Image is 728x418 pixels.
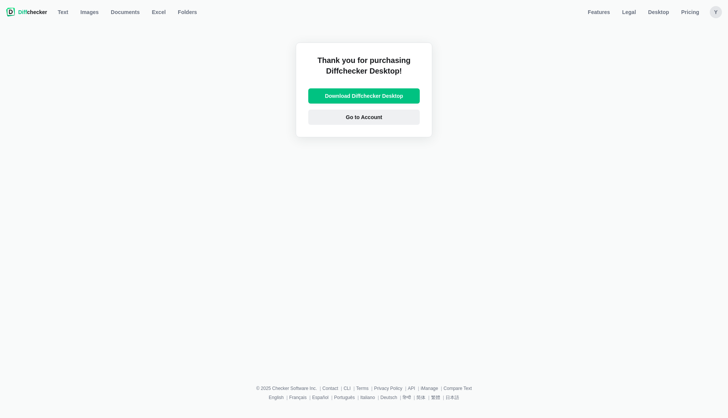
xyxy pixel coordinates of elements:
[344,113,384,121] span: Go to Account
[173,6,202,18] button: Folders
[79,8,100,16] span: Images
[344,386,351,391] a: CLI
[308,110,420,125] a: Go to Account
[374,386,402,391] a: Privacy Policy
[334,395,355,400] a: Português
[289,395,307,400] a: Français
[76,6,103,18] a: Images
[420,386,438,391] a: iManage
[380,395,397,400] a: Deutsch
[360,395,375,400] a: Italiano
[106,6,144,18] a: Documents
[308,88,420,104] a: Download Diffchecker Desktop
[416,395,425,400] a: 简体
[680,8,701,16] span: Pricing
[18,9,27,15] span: Diff
[408,386,415,391] a: API
[646,8,670,16] span: Desktop
[444,386,472,391] a: Compare Text
[176,8,199,16] span: Folders
[403,395,411,400] a: हिन्दी
[677,6,704,18] a: Pricing
[18,8,47,16] span: checker
[56,8,70,16] span: Text
[53,6,73,18] a: Text
[109,8,141,16] span: Documents
[312,395,328,400] a: Español
[431,395,440,400] a: 繁體
[308,55,420,82] h2: Thank you for purchasing Diffchecker Desktop!
[269,395,284,400] a: English
[256,385,323,392] li: © 2025 Checker Software Inc.
[6,8,15,17] img: Diffchecker logo
[621,8,638,16] span: Legal
[643,6,673,18] a: Desktop
[322,386,338,391] a: Contact
[147,6,171,18] a: Excel
[323,92,405,100] span: Download Diffchecker Desktop
[6,6,47,18] a: Diffchecker
[583,6,614,18] a: Features
[710,6,722,18] button: Y
[586,8,611,16] span: Features
[356,386,369,391] a: Terms
[446,395,459,400] a: 日本語
[618,6,641,18] a: Legal
[151,8,168,16] span: Excel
